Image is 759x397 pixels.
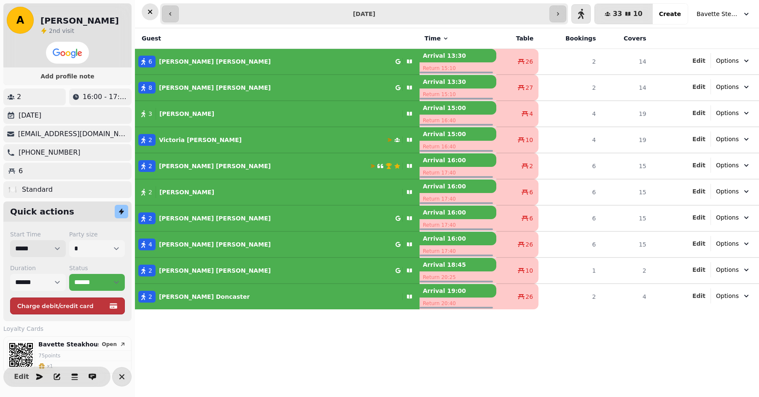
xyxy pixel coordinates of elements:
p: [PERSON_NAME] [PERSON_NAME] [159,83,271,92]
span: 3 [148,110,152,118]
td: 6 [538,179,601,205]
span: 4 [529,110,533,118]
p: [PERSON_NAME] [159,110,214,118]
p: 6 [19,166,23,176]
p: Return 20:25 [420,271,496,283]
td: 15 [601,231,651,258]
button: Edit [692,83,705,91]
label: Duration [10,264,66,272]
span: Options [716,239,739,248]
button: 2[PERSON_NAME] Doncaster [135,287,420,307]
span: 26 [525,292,533,301]
label: Party size [69,230,125,239]
span: Edit [692,136,705,142]
span: Edit [692,110,705,116]
span: A [16,15,24,25]
button: 4[PERSON_NAME] [PERSON_NAME] [135,234,420,255]
button: Options [711,158,756,173]
th: Guest [135,28,420,49]
button: Options [711,53,756,68]
p: Arrival 19:00 [420,284,496,298]
button: Options [711,184,756,199]
button: Edit [692,239,705,248]
p: [PERSON_NAME] [PERSON_NAME] [159,266,271,275]
span: 6 [529,214,533,223]
button: Options [711,288,756,303]
p: [PERSON_NAME] [PERSON_NAME] [159,57,271,66]
p: Return 20:40 [420,298,496,309]
p: Return 16:40 [420,115,496,126]
td: 19 [601,101,651,127]
span: Add profile note [13,73,121,79]
span: 26 [525,240,533,249]
p: 75 point s [38,352,131,359]
span: 10 [525,136,533,144]
span: Options [716,109,739,117]
button: Options [711,131,756,147]
span: 10 [525,266,533,275]
p: Bavette Steakhouse Loyalty [38,340,99,349]
span: 10 [633,11,642,17]
button: Bavette Steakhouse - [PERSON_NAME] [692,6,756,21]
span: 4 [148,240,152,249]
button: 8[PERSON_NAME] [PERSON_NAME] [135,78,420,98]
p: Arrival 15:00 [420,101,496,115]
p: 🍽️ [8,185,17,195]
td: 14 [601,75,651,101]
span: Charge debit/credit card [17,303,108,309]
span: Loyalty Cards [3,325,43,333]
span: Edit [16,373,27,380]
p: Return 17:40 [420,193,496,205]
td: 2 [538,284,601,309]
td: 19 [601,127,651,153]
span: 2 [529,162,533,170]
h2: Quick actions [10,206,74,217]
td: 1 [538,258,601,284]
th: Bookings [538,28,601,49]
p: Return 15:10 [420,89,496,100]
span: Time [425,34,441,43]
button: Edit [692,56,705,65]
p: [PERSON_NAME] [159,188,214,196]
button: Edit [692,187,705,196]
span: Options [716,213,739,222]
button: Open [99,340,129,349]
p: Return 17:40 [420,167,496,179]
h2: [PERSON_NAME] [40,15,119,27]
td: 4 [538,101,601,127]
span: 2 [148,292,152,301]
p: [PHONE_NUMBER] [19,148,81,158]
p: Arrival 15:00 [420,127,496,141]
td: 15 [601,205,651,231]
span: nd [53,27,62,34]
p: x 1 [47,363,53,370]
button: Edit [692,109,705,117]
td: 6 [538,231,601,258]
span: Options [716,135,739,143]
p: [PERSON_NAME] [PERSON_NAME] [159,162,271,170]
p: Arrival 18:45 [420,258,496,271]
span: 2 [148,188,152,196]
td: 2 [601,258,651,284]
span: Open [102,342,117,347]
span: 8 [148,83,152,92]
td: 4 [601,284,651,309]
p: Return 16:40 [420,141,496,153]
p: 16:00 - 17:40 [83,92,128,102]
button: Options [711,262,756,277]
p: [DATE] [19,110,41,121]
p: Arrival 13:30 [420,49,496,62]
label: Status [69,264,125,272]
span: Edit [692,215,705,220]
td: 2 [538,75,601,101]
span: Options [716,266,739,274]
button: Options [711,210,756,225]
span: Options [716,187,739,196]
span: 6 [148,57,152,66]
button: Options [711,105,756,121]
p: Arrival 16:00 [420,153,496,167]
span: 2 [148,266,152,275]
button: Edit [692,161,705,169]
button: Edit [692,135,705,143]
span: 2 [148,136,152,144]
